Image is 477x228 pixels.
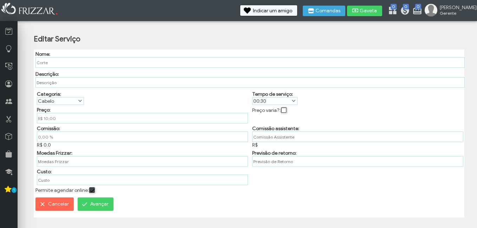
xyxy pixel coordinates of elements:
input: Descrição [35,77,465,88]
span: Gaveta [360,8,377,13]
label: Custo: [37,169,52,175]
label: Previsão de retorno: [252,150,296,156]
span: Cancelar [48,199,69,209]
button: Gaveta [347,6,382,16]
span: [PERSON_NAME] [440,5,471,11]
label: Categoria: [37,91,61,97]
label: Descrição: [35,71,59,77]
label: Moedas Frizzar: [37,150,72,156]
a: 0 [400,6,407,17]
label: Cabelo [37,98,77,105]
input: Comissão Assistente [252,132,463,142]
span: R$ [252,142,258,148]
span: 0 [391,4,397,9]
label: Preço varia?: [252,107,281,113]
span: R$ 0.0 [37,142,51,148]
a: 0 [412,6,419,17]
span: Avançar [90,199,109,209]
span: Gerente [440,11,471,16]
span: 1 [12,187,17,193]
label: Comissão assistente: [252,126,299,132]
a: 0 [388,6,395,17]
input: Comissão [37,132,248,142]
a: [PERSON_NAME] Gerente [425,4,473,18]
label: Tempo de serviço: [252,91,293,97]
h2: Editar Serviço [34,34,80,43]
span: Comandas [315,8,340,13]
input: Nome [35,57,465,68]
input: Previsão de Retorno [252,156,463,167]
span: Indicar um amigo [253,8,292,13]
label: 00:30 [253,98,291,105]
span: 0 [415,4,421,9]
label: Comissão: [37,126,60,132]
button: Cancelar [35,197,74,211]
label: Preço: [37,107,51,113]
input: Preço [37,113,248,123]
input: Moedas Frizzar [37,156,248,167]
label: Nome: [35,51,50,57]
input: Custo [37,175,248,185]
button: Indicar um amigo [240,5,297,16]
span: 0 [403,4,409,9]
button: Avançar [78,197,113,211]
button: Comandas [303,6,345,16]
label: Permite agendar online: [35,187,89,193]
